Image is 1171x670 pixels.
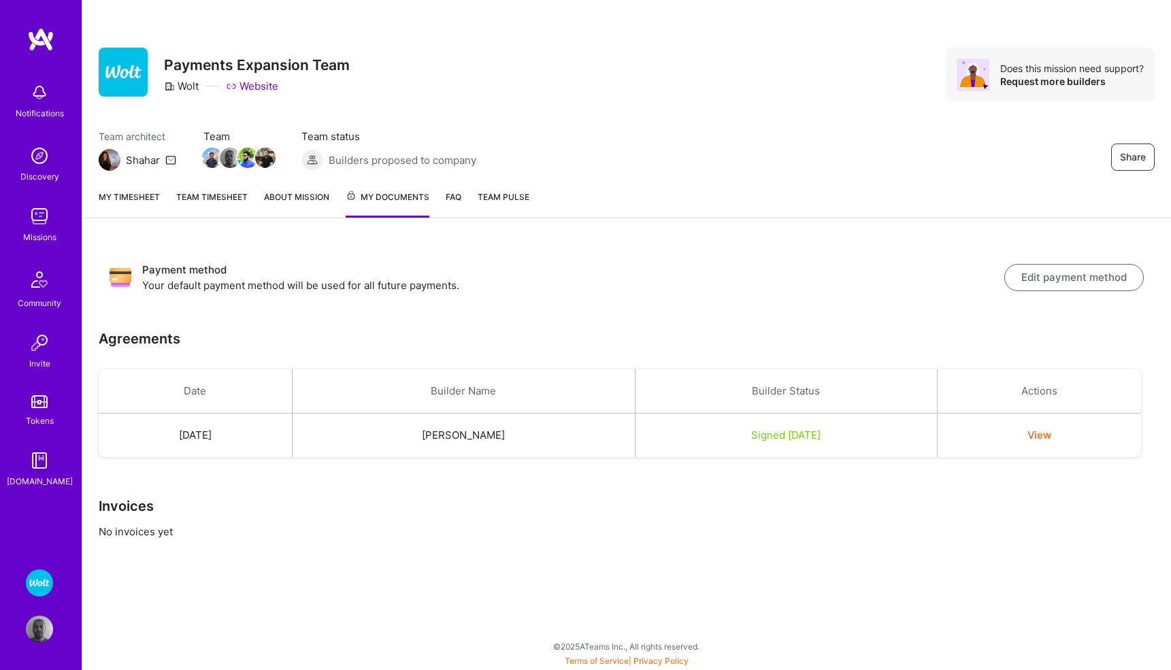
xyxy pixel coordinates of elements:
[26,569,53,597] img: Wolt - Fintech: Payments Expansion Team
[164,81,175,92] i: icon CompanyGray
[7,474,73,488] div: [DOMAIN_NAME]
[26,79,53,106] img: bell
[346,190,429,205] span: My Documents
[226,79,278,93] a: Website
[446,190,461,218] a: FAQ
[164,79,199,93] div: Wolt
[957,58,989,91] img: Avatar
[99,524,1155,539] p: No invoices yet
[301,129,476,144] span: Team status
[99,414,292,458] td: [DATE]
[126,153,160,167] div: Shahar
[635,369,938,414] th: Builder Status
[257,146,274,169] a: Team Member Avatar
[239,146,257,169] a: Team Member Avatar
[99,498,1155,514] h3: Invoices
[176,190,248,218] a: Team timesheet
[99,369,292,414] th: Date
[82,629,1171,663] div: © 2025 ATeams Inc., All rights reserved.
[23,263,56,296] img: Community
[1111,144,1155,171] button: Share
[329,153,476,167] span: Builders proposed to company
[255,148,276,168] img: Team Member Avatar
[203,146,221,169] a: Team Member Avatar
[633,656,689,666] a: Privacy Policy
[652,428,921,442] div: Signed [DATE]
[292,369,635,414] th: Builder Name
[142,278,1004,292] p: Your default payment method will be used for all future payments.
[565,656,689,666] span: |
[16,106,64,120] div: Notifications
[29,356,50,371] div: Invite
[99,129,176,144] span: Team architect
[346,190,429,218] a: My Documents
[565,656,629,666] a: Terms of Service
[23,230,56,244] div: Missions
[110,267,131,288] img: Payment method
[20,169,59,184] div: Discovery
[478,190,529,218] a: Team Pulse
[26,329,53,356] img: Invite
[292,414,635,458] td: [PERSON_NAME]
[26,142,53,169] img: discovery
[165,154,176,165] i: icon Mail
[1027,428,1051,442] button: View
[26,447,53,474] img: guide book
[301,149,323,171] img: Builders proposed to company
[18,296,61,310] div: Community
[99,48,148,97] img: Company Logo
[99,190,160,218] a: My timesheet
[26,616,53,643] img: User Avatar
[202,148,222,168] img: Team Member Avatar
[1000,75,1144,88] div: Request more builders
[31,395,48,408] img: tokens
[220,148,240,168] img: Team Member Avatar
[99,331,180,347] h3: Agreements
[27,27,54,52] img: logo
[221,146,239,169] a: Team Member Avatar
[164,56,350,73] h3: Payments Expansion Team
[142,262,1004,278] h3: Payment method
[22,616,56,643] a: User Avatar
[22,569,56,597] a: Wolt - Fintech: Payments Expansion Team
[1120,150,1146,164] span: Share
[1000,62,1144,75] div: Does this mission need support?
[26,203,53,230] img: teamwork
[938,369,1141,414] th: Actions
[264,190,329,218] a: About Mission
[237,148,258,168] img: Team Member Avatar
[99,149,120,171] img: Team Architect
[203,129,274,144] span: Team
[478,192,529,202] span: Team Pulse
[26,414,54,428] div: Tokens
[1004,264,1144,291] button: Edit payment method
